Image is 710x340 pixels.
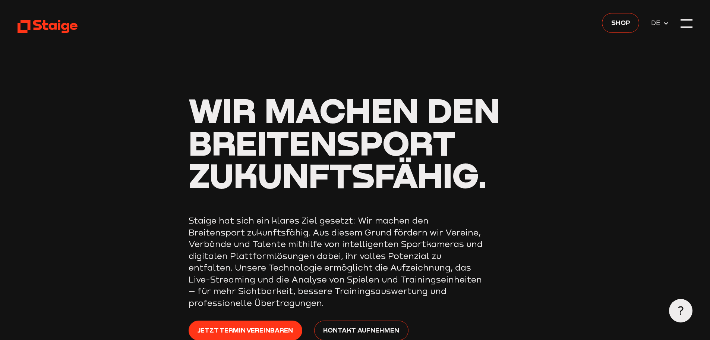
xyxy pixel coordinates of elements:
[611,17,630,28] span: Shop
[651,18,663,28] span: DE
[602,13,639,33] a: Shop
[189,215,487,309] p: Staige hat sich ein klares Ziel gesetzt: Wir machen den Breitensport zukunftsfähig. Aus diesem Gr...
[189,90,500,195] span: Wir machen den Breitensport zukunftsfähig.
[198,325,293,336] span: Jetzt Termin vereinbaren
[323,325,399,336] span: Kontakt aufnehmen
